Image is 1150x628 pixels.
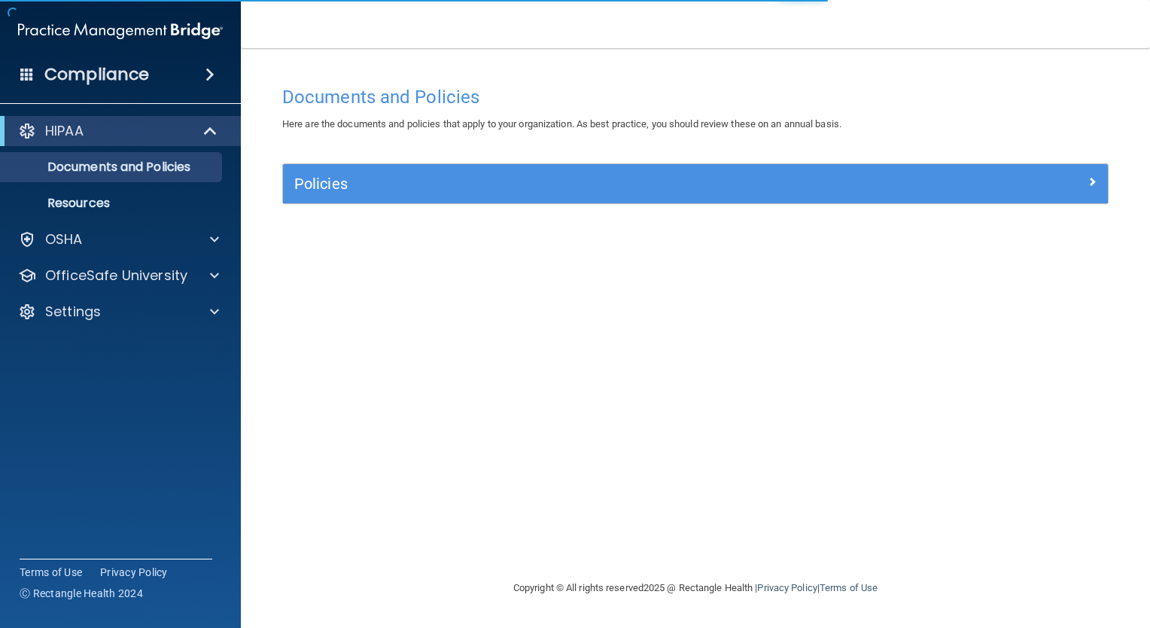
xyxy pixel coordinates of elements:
p: Resources [10,196,215,211]
a: OfficeSafe University [18,267,219,285]
span: Here are the documents and policies that apply to your organization. As best practice, you should... [282,118,841,130]
p: Settings [45,303,101,321]
div: Copyright © All rights reserved 2025 @ Rectangle Health | | [421,564,970,612]
a: HIPAA [18,122,218,140]
a: Privacy Policy [757,582,817,593]
a: Terms of Use [20,565,82,580]
p: HIPAA [45,122,84,140]
p: Documents and Policies [10,160,215,175]
img: PMB logo [18,16,223,46]
h5: Policies [294,175,890,192]
a: Settings [18,303,219,321]
a: Privacy Policy [100,565,168,580]
span: Ⓒ Rectangle Health 2024 [20,586,143,601]
a: Policies [294,172,1097,196]
a: Terms of Use [820,582,878,593]
a: OSHA [18,230,219,248]
p: OfficeSafe University [45,267,187,285]
h4: Documents and Policies [282,87,1109,107]
p: OSHA [45,230,83,248]
h4: Compliance [44,64,149,85]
